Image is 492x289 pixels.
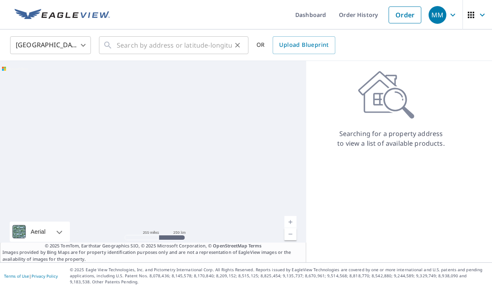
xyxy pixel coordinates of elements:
a: Terms [248,243,262,249]
a: Upload Blueprint [273,36,335,54]
div: Aerial [28,222,48,242]
button: Clear [232,40,243,51]
span: © 2025 TomTom, Earthstar Geographics SIO, © 2025 Microsoft Corporation, © [45,243,262,249]
a: Current Level 5, Zoom In [284,216,296,228]
p: | [4,274,58,279]
a: Current Level 5, Zoom Out [284,228,296,240]
img: EV Logo [15,9,110,21]
input: Search by address or latitude-longitude [117,34,232,57]
div: [GEOGRAPHIC_DATA] [10,34,91,57]
a: Privacy Policy [32,273,58,279]
a: Order [389,6,421,23]
a: OpenStreetMap [213,243,247,249]
span: Upload Blueprint [279,40,328,50]
p: © 2025 Eagle View Technologies, Inc. and Pictometry International Corp. All Rights Reserved. Repo... [70,267,488,285]
div: Aerial [10,222,70,242]
div: MM [429,6,446,24]
p: Searching for a property address to view a list of available products. [337,129,445,148]
div: OR [257,36,335,54]
a: Terms of Use [4,273,29,279]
